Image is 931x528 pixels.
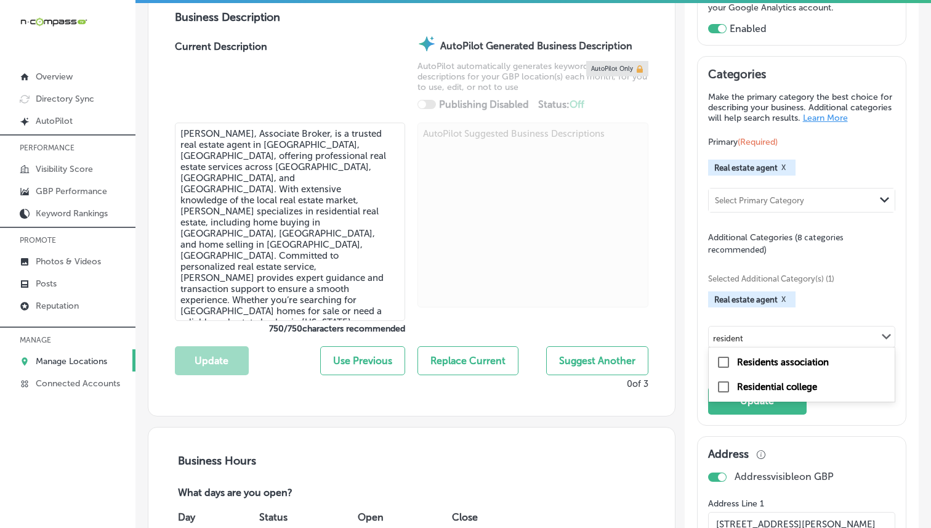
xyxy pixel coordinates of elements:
[708,232,844,255] span: Additional Categories
[36,208,108,219] p: Keyword Rankings
[735,471,834,482] p: Address visible on GBP
[803,113,848,123] a: Learn More
[546,346,648,375] button: Suggest Another
[175,454,648,468] h3: Business Hours
[737,357,829,368] label: Residents association
[175,346,249,375] button: Update
[175,123,406,321] textarea: [PERSON_NAME], Associate Broker, is a trusted real estate agent in [GEOGRAPHIC_DATA], [GEOGRAPHIC...
[627,378,648,389] p: 0 of 3
[714,163,778,173] span: Real estate agent
[730,23,767,35] label: Enabled
[36,378,120,389] p: Connected Accounts
[36,116,73,126] p: AutoPilot
[778,294,789,304] button: X
[708,498,895,509] label: Address Line 1
[36,356,107,367] p: Manage Locations
[708,67,896,86] h3: Categories
[714,295,778,304] span: Real estate agent
[715,196,804,205] div: Select Primary Category
[175,10,648,24] h3: Business Description
[320,346,405,375] button: Use Previous
[175,41,267,123] label: Current Description
[36,94,94,104] p: Directory Sync
[36,256,101,267] p: Photos & Videos
[737,381,817,392] label: Residential college
[708,447,749,461] h3: Address
[708,137,778,147] span: Primary
[417,35,436,53] img: autopilot-icon
[417,346,518,375] button: Replace Current
[708,274,887,283] span: Selected Additional Category(s) (1)
[738,137,778,147] span: (Required)
[778,163,789,173] button: X
[175,323,406,334] label: 750 / 750 characters recommended
[175,487,381,500] p: What days are you open?
[36,164,93,174] p: Visibility Score
[36,186,107,197] p: GBP Performance
[36,301,79,311] p: Reputation
[36,71,73,82] p: Overview
[36,278,57,289] p: Posts
[440,40,632,52] strong: AutoPilot Generated Business Description
[708,232,844,256] span: (8 categories recommended)
[708,92,896,123] p: Make the primary category the best choice for describing your business. Additional categories wil...
[20,16,87,28] img: 660ab0bf-5cc7-4cb8-ba1c-48b5ae0f18e60NCTV_CLogo_TV_Black_-500x88.png
[708,387,807,415] button: Update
